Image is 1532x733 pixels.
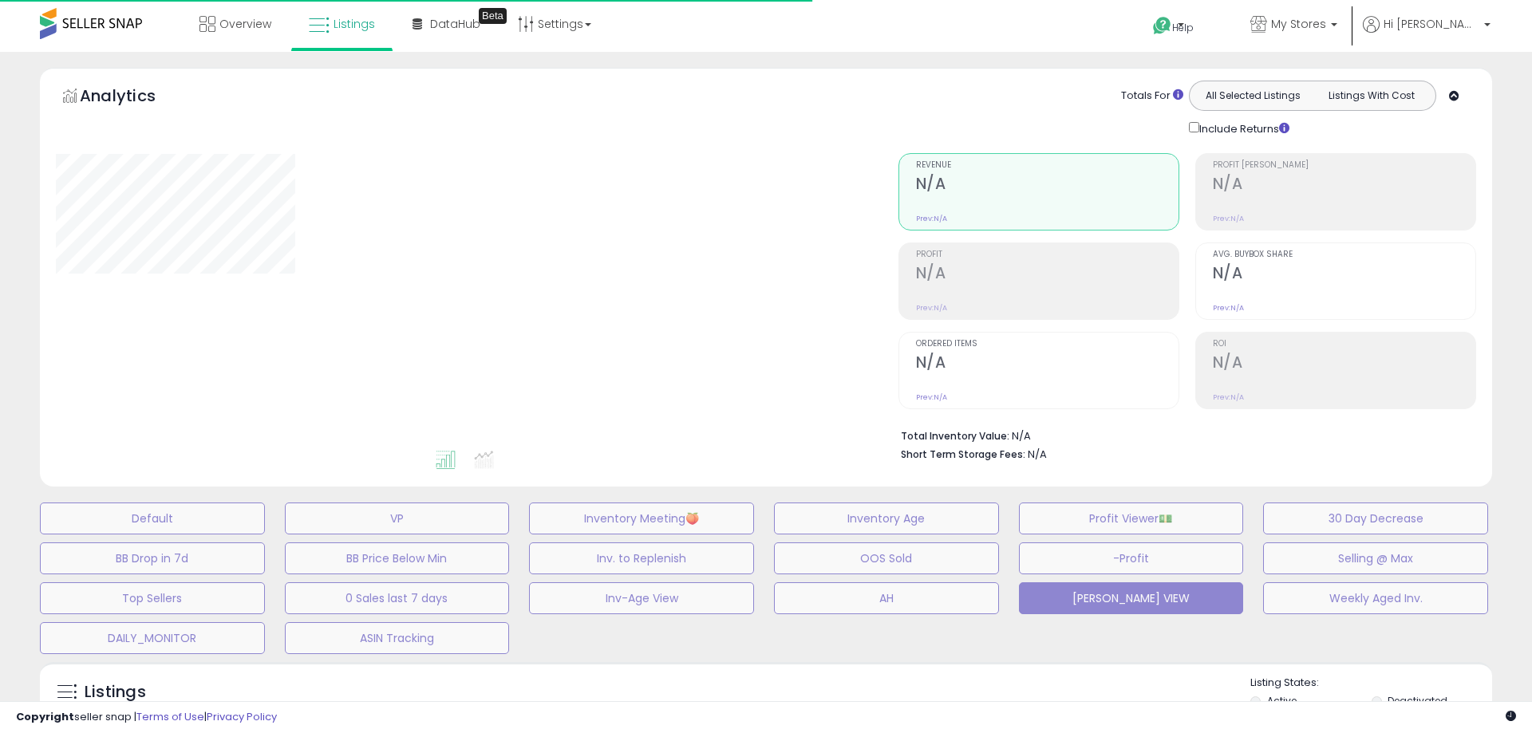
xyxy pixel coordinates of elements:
[916,250,1179,259] span: Profit
[1140,4,1225,52] a: Help
[1194,85,1313,106] button: All Selected Listings
[285,622,510,654] button: ASIN Tracking
[1028,447,1047,462] span: N/A
[1152,16,1172,36] i: Get Help
[916,161,1179,170] span: Revenue
[1213,214,1244,223] small: Prev: N/A
[529,582,754,614] button: Inv-Age View
[901,425,1464,444] li: N/A
[916,303,947,313] small: Prev: N/A
[774,582,999,614] button: AH
[334,16,375,32] span: Listings
[285,582,510,614] button: 0 Sales last 7 days
[1312,85,1431,106] button: Listings With Cost
[1271,16,1326,32] span: My Stores
[1363,16,1491,52] a: Hi [PERSON_NAME]
[1177,119,1309,137] div: Include Returns
[285,502,510,534] button: VP
[1213,250,1475,259] span: Avg. Buybox Share
[916,264,1179,286] h2: N/A
[40,582,265,614] button: Top Sellers
[901,429,1009,443] b: Total Inventory Value:
[916,214,947,223] small: Prev: N/A
[1213,161,1475,170] span: Profit [PERSON_NAME]
[1019,582,1244,614] button: [PERSON_NAME] VIEW
[219,16,271,32] span: Overview
[40,622,265,654] button: DAILY_MONITOR
[479,8,507,24] div: Tooltip anchor
[16,709,74,724] strong: Copyright
[916,340,1179,349] span: Ordered Items
[1019,542,1244,574] button: -Profit
[1213,353,1475,375] h2: N/A
[80,85,187,111] h5: Analytics
[916,353,1179,375] h2: N/A
[901,447,1025,461] b: Short Term Storage Fees:
[1019,502,1244,534] button: Profit Viewer💵
[916,392,947,402] small: Prev: N/A
[1213,392,1244,402] small: Prev: N/A
[529,542,754,574] button: Inv. to Replenish
[1213,175,1475,196] h2: N/A
[1213,264,1475,286] h2: N/A
[1213,340,1475,349] span: ROI
[40,542,265,574] button: BB Drop in 7d
[916,175,1179,196] h2: N/A
[285,542,510,574] button: BB Price Below Min
[1263,582,1488,614] button: Weekly Aged Inv.
[430,16,480,32] span: DataHub
[774,542,999,574] button: OOS Sold
[1172,21,1194,34] span: Help
[1384,16,1479,32] span: Hi [PERSON_NAME]
[1213,303,1244,313] small: Prev: N/A
[774,502,999,534] button: Inventory Age
[529,502,754,534] button: Inventory Meeting🍑
[40,502,265,534] button: Default
[1263,502,1488,534] button: 30 Day Decrease
[1263,542,1488,574] button: Selling @ Max
[16,710,277,725] div: seller snap | |
[1121,89,1183,104] div: Totals For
